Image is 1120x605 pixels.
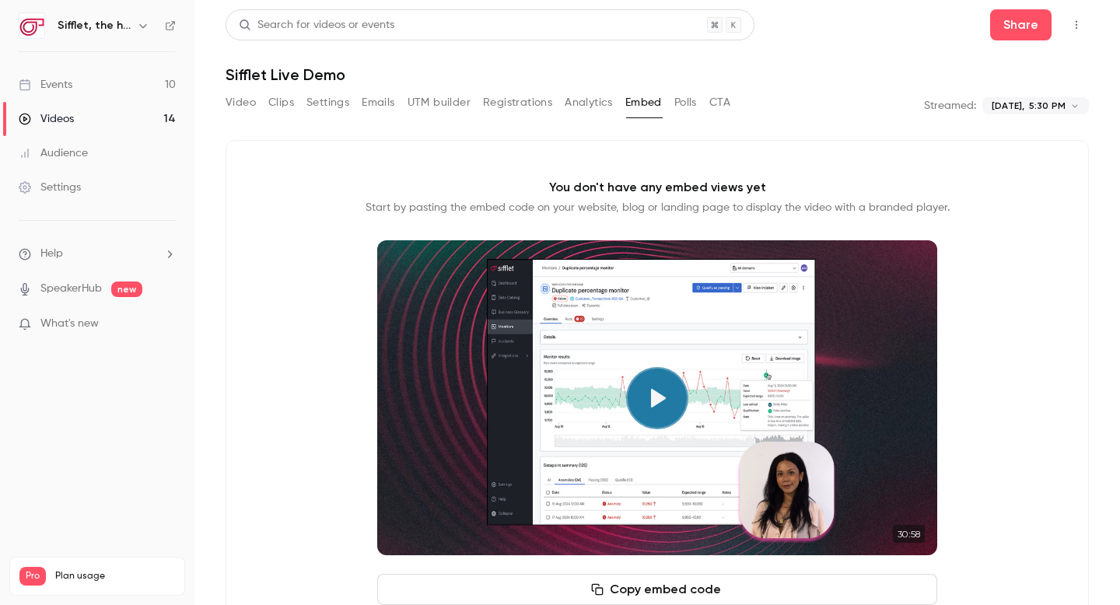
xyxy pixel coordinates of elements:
[19,180,81,195] div: Settings
[674,90,697,115] button: Polls
[40,316,99,332] span: What's new
[990,9,1052,40] button: Share
[483,90,552,115] button: Registrations
[40,246,63,262] span: Help
[366,200,950,215] p: Start by pasting the embed code on your website, blog or landing page to display the video with a...
[1029,99,1066,113] span: 5:30 PM
[377,240,937,555] section: Cover
[157,317,176,331] iframe: Noticeable Trigger
[362,90,394,115] button: Emails
[565,90,613,115] button: Analytics
[626,367,688,429] button: Play video
[239,17,394,33] div: Search for videos or events
[625,90,662,115] button: Embed
[58,18,131,33] h6: Sifflet, the holistic data observability platform
[55,570,175,582] span: Plan usage
[893,525,925,543] time: 30:58
[40,281,102,297] a: SpeakerHub
[268,90,294,115] button: Clips
[19,77,72,93] div: Events
[377,574,937,605] button: Copy embed code
[226,90,256,115] button: Video
[19,567,46,586] span: Pro
[226,65,1089,84] h1: Sifflet Live Demo
[924,98,976,114] p: Streamed:
[709,90,730,115] button: CTA
[19,246,176,262] li: help-dropdown-opener
[19,111,74,127] div: Videos
[1064,12,1089,37] button: Top Bar Actions
[992,99,1024,113] span: [DATE],
[111,282,142,297] span: new
[408,90,471,115] button: UTM builder
[306,90,349,115] button: Settings
[19,145,88,161] div: Audience
[19,13,44,38] img: Sifflet, the holistic data observability platform
[549,178,766,197] p: You don't have any embed views yet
